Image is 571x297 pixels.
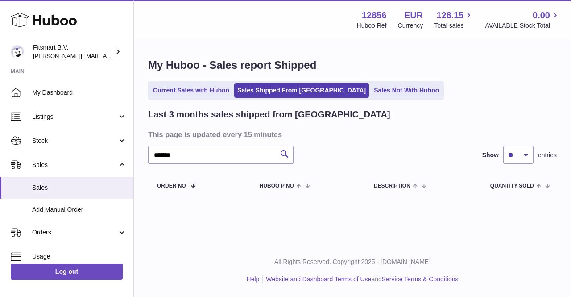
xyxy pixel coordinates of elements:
div: Huboo Ref [357,21,387,30]
a: Sales Shipped From [GEOGRAPHIC_DATA] [234,83,369,98]
span: My Dashboard [32,88,127,97]
span: Total sales [434,21,474,30]
span: Description [374,183,410,189]
div: Fitsmart B.V. [33,43,113,60]
span: Stock [32,137,117,145]
span: Quantity Sold [490,183,534,189]
span: Orders [32,228,117,237]
span: Order No [157,183,186,189]
img: jonathan@leaderoo.com [11,45,24,59]
a: Help [247,276,260,283]
span: Add Manual Order [32,205,127,214]
a: Current Sales with Huboo [150,83,232,98]
a: Sales Not With Huboo [371,83,442,98]
span: Huboo P no [260,183,294,189]
span: Usage [32,252,127,261]
span: 128.15 [436,9,463,21]
div: Currency [398,21,423,30]
label: Show [482,151,499,159]
p: All Rights Reserved. Copyright 2025 - [DOMAIN_NAME] [141,258,564,266]
a: 0.00 AVAILABLE Stock Total [485,9,560,30]
a: 128.15 Total sales [434,9,474,30]
span: AVAILABLE Stock Total [485,21,560,30]
a: Service Terms & Conditions [382,276,459,283]
span: Sales [32,161,117,169]
span: [PERSON_NAME][EMAIL_ADDRESS][DOMAIN_NAME] [33,52,179,59]
strong: 12856 [362,9,387,21]
li: and [263,275,458,284]
h2: Last 3 months sales shipped from [GEOGRAPHIC_DATA] [148,109,390,121]
h3: This page is updated every 15 minutes [148,130,554,139]
strong: EUR [404,9,423,21]
a: Log out [11,264,123,280]
span: 0.00 [533,9,550,21]
span: Listings [32,113,117,121]
span: Sales [32,184,127,192]
h1: My Huboo - Sales report Shipped [148,58,557,72]
a: Website and Dashboard Terms of Use [266,276,371,283]
span: entries [538,151,557,159]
